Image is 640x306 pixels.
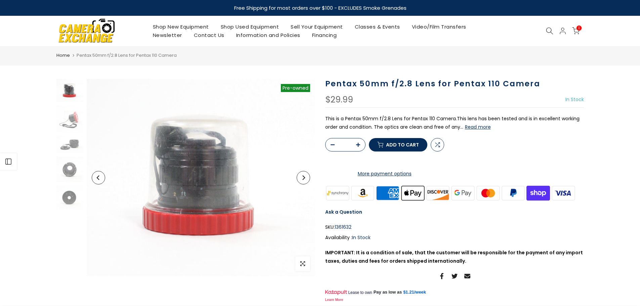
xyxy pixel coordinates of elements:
[56,105,83,132] img: Pentax 50mm f/2.8 Lens for Pentax 110 Camera Lenses Small Format - Various Other Lenses Pentax 13...
[348,290,372,295] span: Lease to own
[403,289,426,295] a: $1.21/week
[349,23,406,31] a: Classes & Events
[306,31,343,39] a: Financing
[325,115,584,131] p: This is a Pentax 50mm f/2.8 Lens for Pentax 110 Camera.This lens has been tested and is in excell...
[325,249,583,264] strong: IMPORTANT: It is a condition of sale, that the customer will be responsible for the payment of an...
[551,185,576,201] img: visa
[400,185,425,201] img: apple pay
[577,26,582,31] span: 0
[325,170,444,178] a: More payment options
[297,171,310,184] button: Next
[425,185,451,201] img: discover
[501,185,526,201] img: paypal
[92,171,105,184] button: Previous
[464,272,470,280] a: Share on Email
[56,185,83,209] img: Pentax 50mm f/2.8 Lens for Pentax 110 Camera Lenses Small Format - Various Other Lenses Pentax 13...
[325,95,353,104] div: $29.99
[325,223,584,231] div: SKU:
[230,31,306,39] a: Information and Policies
[374,289,402,295] span: Pay as low as
[325,209,362,215] a: Ask a Question
[451,185,476,201] img: google pay
[325,185,350,201] img: synchrony
[369,138,427,151] button: Add to cart
[56,136,83,153] img: Pentax 50mm f/2.8 Lens for Pentax 110 Camera Lenses Small Format - Various Other Lenses Pentax 13...
[87,79,315,276] img: Pentax 50mm f/2.8 Lens for Pentax 110 Camera Lenses Small Format - Various Other Lenses Pentax 13...
[147,31,188,39] a: Newsletter
[215,23,285,31] a: Shop Used Equipment
[325,298,343,302] a: Learn More
[56,79,83,102] img: Pentax 50mm f/2.8 Lens for Pentax 110 Camera Lenses Small Format - Various Other Lenses Pentax 13...
[77,52,177,58] span: Pentax 50mm f/2.8 Lens for Pentax 110 Camera
[572,27,580,35] a: 0
[325,233,584,242] div: Availability :
[439,272,445,280] a: Share on Facebook
[188,31,230,39] a: Contact Us
[526,185,551,201] img: shopify pay
[565,96,584,103] span: In Stock
[452,272,458,280] a: Share on Twitter
[147,23,215,31] a: Shop New Equipment
[386,142,419,147] span: Add to cart
[335,223,351,231] span: 1361632
[465,124,491,130] button: Read more
[375,185,400,201] img: american express
[56,52,70,59] a: Home
[285,23,349,31] a: Sell Your Equipment
[352,234,371,241] span: In Stock
[234,4,406,11] strong: Free Shipping for most orders over $100 - EXCLUDES Smoke Grenades
[56,157,83,182] img: Pentax 50mm f/2.8 Lens for Pentax 110 Camera Lenses Small Format - Various Other Lenses Pentax 13...
[406,23,472,31] a: Video/Film Transfers
[350,185,375,201] img: amazon payments
[475,185,501,201] img: master
[325,79,584,89] h1: Pentax 50mm f/2.8 Lens for Pentax 110 Camera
